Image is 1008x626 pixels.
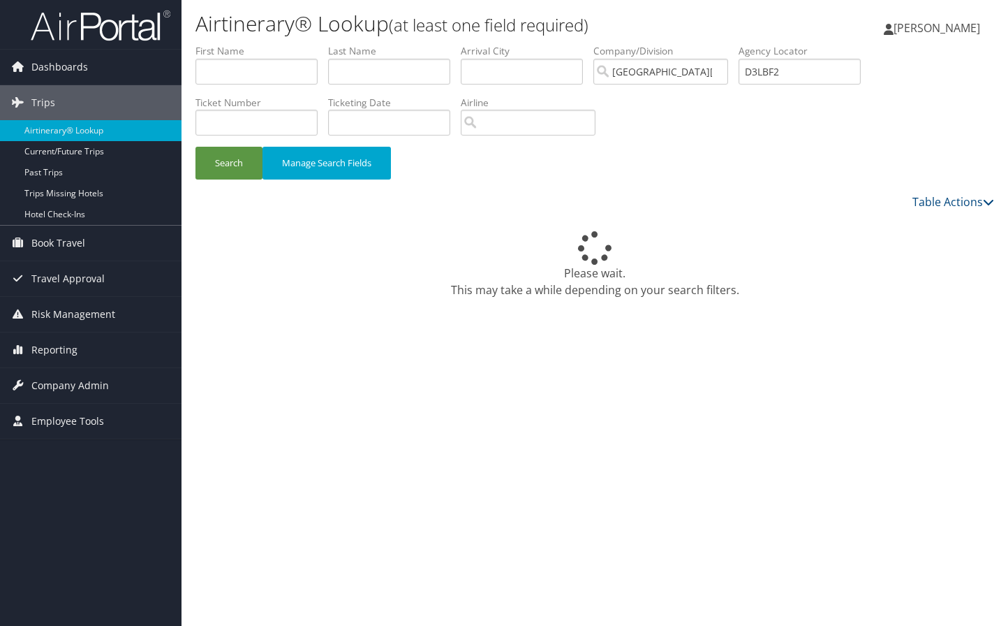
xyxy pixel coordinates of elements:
[912,194,994,210] a: Table Actions
[31,297,115,332] span: Risk Management
[739,44,871,58] label: Agency Locator
[195,147,262,180] button: Search
[31,333,77,367] span: Reporting
[328,96,461,110] label: Ticketing Date
[195,231,994,298] div: Please wait. This may take a while depending on your search filters.
[31,226,85,261] span: Book Travel
[262,147,391,180] button: Manage Search Fields
[894,20,980,36] span: [PERSON_NAME]
[461,44,593,58] label: Arrival City
[593,44,739,58] label: Company/Division
[195,44,328,58] label: First Name
[195,96,328,110] label: Ticket Number
[328,44,461,58] label: Last Name
[31,50,88,85] span: Dashboards
[31,368,109,403] span: Company Admin
[31,404,104,439] span: Employee Tools
[884,7,994,49] a: [PERSON_NAME]
[461,96,606,110] label: Airline
[195,9,728,38] h1: Airtinerary® Lookup
[389,13,588,36] small: (at least one field required)
[31,9,170,42] img: airportal-logo.png
[31,85,55,120] span: Trips
[31,261,105,296] span: Travel Approval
